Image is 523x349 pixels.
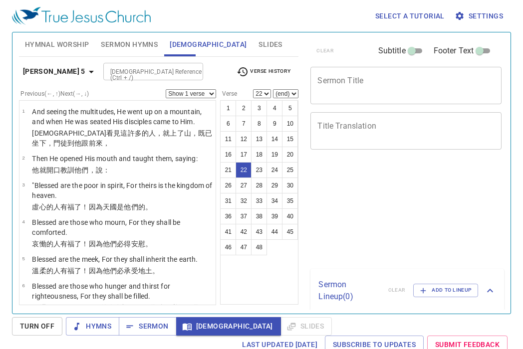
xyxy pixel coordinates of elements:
[32,281,213,301] p: Blessed are those who hunger and thirst for righteousness, For they shall be filled.
[266,162,282,178] button: 24
[22,256,24,261] span: 5
[39,166,110,174] wg846: 就
[236,162,252,178] button: 22
[266,224,282,240] button: 44
[378,45,406,57] span: Subtitle
[136,304,207,312] wg3107: ！因為
[282,131,298,147] button: 15
[20,91,89,97] label: Previous (←, ↑) Next (→, ↓)
[46,240,152,248] wg3996: 的人有福了
[251,162,267,178] button: 23
[103,240,152,248] wg3754: 他們
[371,7,449,25] button: Select a tutorial
[60,267,159,275] wg4239: 有福了
[282,208,298,224] button: 40
[32,128,213,148] p: [DEMOGRAPHIC_DATA]看見
[236,177,252,193] button: 27
[318,279,380,303] p: Sermon Lineup ( 0 )
[60,166,110,174] wg4750: 教訓
[124,203,152,211] wg2076: 他們的
[236,239,252,255] button: 47
[176,317,281,336] button: [DEMOGRAPHIC_DATA]
[236,224,252,240] button: 42
[46,304,207,312] wg1372: [PERSON_NAME]
[117,240,152,248] wg846: 必得安慰
[89,166,110,174] wg846: ，說
[32,107,213,127] p: And seeing the multitudes, He went up on a mountain, and when He was seated His disciples came to...
[453,7,507,25] button: Settings
[32,217,213,237] p: Blessed are those who mourn, For they shall be comforted.
[282,162,298,178] button: 25
[259,38,282,51] span: Slides
[106,66,184,77] input: Type Bible Reference
[22,219,24,224] span: 4
[200,304,207,312] wg5526: 。
[32,129,212,147] wg1492: 這許多的人
[251,131,267,147] button: 13
[220,177,236,193] button: 26
[101,304,207,312] wg1343: 的人有福了
[251,147,267,163] button: 18
[420,286,472,295] span: Add to Lineup
[81,139,110,147] wg846: 跟前來
[32,202,213,212] p: 虛
[39,203,152,211] wg4434: 心
[236,193,252,209] button: 32
[103,166,110,174] wg3004: ：
[266,208,282,224] button: 39
[236,116,252,132] button: 7
[282,177,298,193] button: 30
[220,193,236,209] button: 31
[12,317,62,336] button: Turn Off
[220,239,236,255] button: 46
[81,267,159,275] wg3107: ！因為
[220,224,236,240] button: 41
[32,266,198,276] p: 溫柔的人
[22,155,24,161] span: 2
[220,116,236,132] button: 6
[22,108,24,114] span: 1
[184,320,273,333] span: [DEMOGRAPHIC_DATA]
[434,45,474,57] span: Footer Text
[457,10,503,22] span: Settings
[103,203,152,211] wg3754: 天
[251,116,267,132] button: 8
[171,304,207,312] wg846: 必得飽足
[32,154,197,164] p: Then He opened His mouth and taught them, saying:
[236,147,252,163] button: 17
[117,267,159,275] wg846: 必承受
[282,100,298,116] button: 5
[46,203,152,211] wg4151: 的人有福了
[266,177,282,193] button: 29
[220,91,237,97] label: Verse
[266,131,282,147] button: 14
[20,320,54,333] span: Turn Off
[23,65,85,78] b: [PERSON_NAME] 5
[251,239,267,255] button: 48
[310,269,504,313] div: Sermon Lineup(0)clearAdd to Lineup
[119,317,176,336] button: Sermon
[117,203,152,211] wg932: 是
[12,7,151,25] img: True Jesus Church
[220,131,236,147] button: 11
[220,147,236,163] button: 16
[306,160,465,265] iframe: from-child
[266,100,282,116] button: 4
[53,166,110,174] wg455: 口
[282,147,298,163] button: 20
[66,317,119,336] button: Hymns
[110,203,152,211] wg3772: 國
[236,100,252,116] button: 2
[251,177,267,193] button: 28
[32,239,213,249] p: 哀慟
[282,224,298,240] button: 45
[231,64,296,79] button: Verse History
[413,284,478,297] button: Add to Lineup
[74,320,111,333] span: Hymns
[127,320,168,333] span: Sermon
[282,116,298,132] button: 10
[81,203,152,211] wg3107: ！因為
[266,147,282,163] button: 19
[74,166,110,174] wg1321: 他們
[266,116,282,132] button: 9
